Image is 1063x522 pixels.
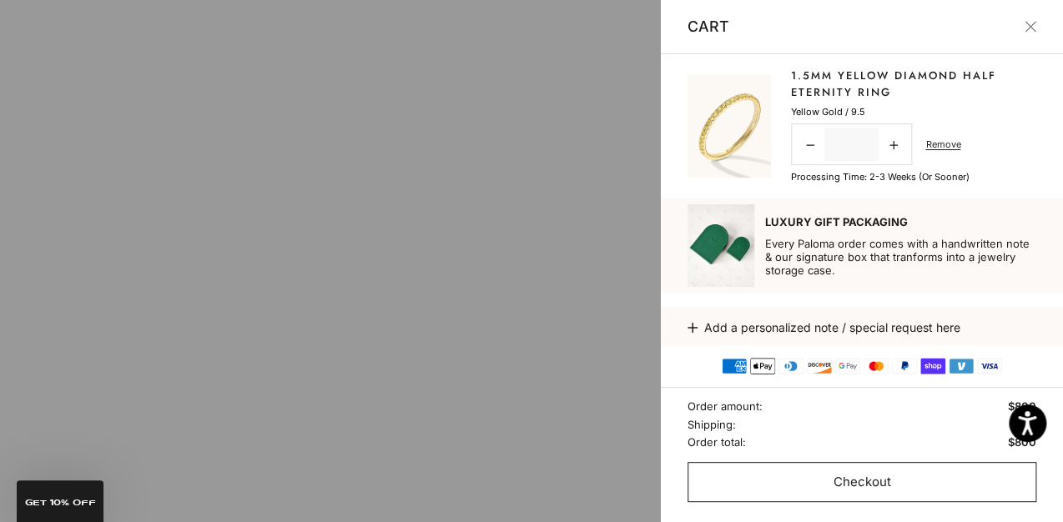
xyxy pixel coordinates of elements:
span: Shipping: [688,416,736,434]
button: Checkout [688,462,1036,502]
a: Remove [925,137,960,152]
p: Cart [688,15,729,38]
img: box_2.jpg [688,204,754,287]
span: Order amount: [688,398,763,415]
div: GET 10% Off [17,480,103,522]
p: Luxury Gift Packaging [765,215,1036,228]
p: Yellow Gold / 9.5 [791,104,865,119]
span: $800 [1008,398,1036,415]
p: Processing time: 2-3 weeks (or sooner) [791,169,970,184]
span: $800 [1008,434,1036,451]
span: Checkout [834,472,891,493]
img: #YellowGold [688,75,771,178]
p: Every Paloma order comes with a handwritten note & our signature box that tranforms into a jewelr... [765,237,1036,277]
input: Change quantity [824,128,879,161]
a: 1.5mm Yellow Diamond Half Eternity Ring [791,68,1036,100]
span: GET 10% Off [25,499,96,507]
span: Order total: [688,434,746,451]
button: Add a personalized note / special request here [688,309,1036,345]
